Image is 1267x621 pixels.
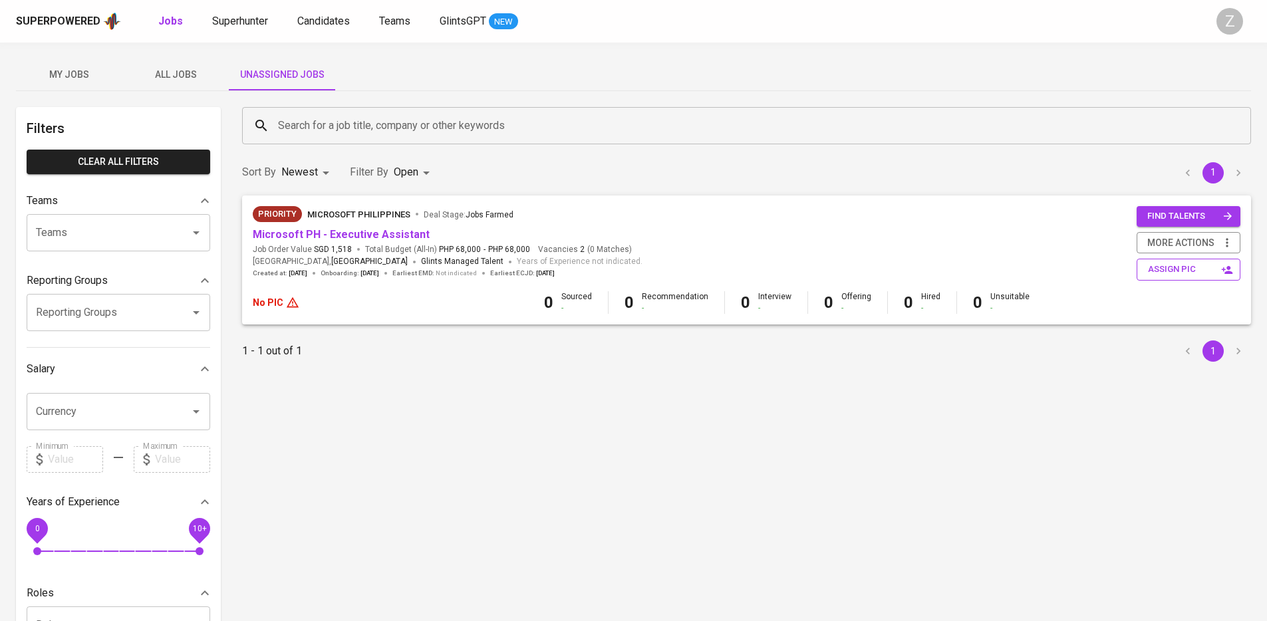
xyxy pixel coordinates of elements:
[253,207,302,221] span: Priority
[253,228,430,241] a: Microsoft PH - Executive Assistant
[642,303,708,314] div: -
[16,14,100,29] div: Superpowered
[27,150,210,174] button: Clear All filters
[253,255,408,269] span: [GEOGRAPHIC_DATA] ,
[1137,259,1240,281] button: assign pic
[439,244,481,255] span: PHP 68,000
[625,293,634,312] b: 0
[436,269,477,278] span: Not indicated
[1148,262,1232,277] span: assign pic
[27,267,210,294] div: Reporting Groups
[155,446,210,473] input: Value
[824,293,833,312] b: 0
[466,210,513,219] span: Jobs Farmed
[24,66,114,83] span: My Jobs
[489,15,518,29] span: NEW
[27,361,55,377] p: Salary
[379,15,410,27] span: Teams
[331,255,408,269] span: [GEOGRAPHIC_DATA]
[990,303,1030,314] div: -
[1216,8,1243,35] div: Z
[424,210,513,219] span: Deal Stage :
[289,269,307,278] span: [DATE]
[35,523,39,533] span: 0
[27,193,58,209] p: Teams
[212,13,271,30] a: Superhunter
[741,293,750,312] b: 0
[158,15,183,27] b: Jobs
[490,269,555,278] span: Earliest ECJD :
[187,402,206,421] button: Open
[360,269,379,278] span: [DATE]
[16,11,121,31] a: Superpoweredapp logo
[421,257,503,266] span: Glints Managed Talent
[103,11,121,31] img: app logo
[1175,162,1251,184] nav: pagination navigation
[642,291,708,314] div: Recommendation
[921,291,940,314] div: Hired
[297,13,352,30] a: Candidates
[27,356,210,382] div: Salary
[536,269,555,278] span: [DATE]
[321,269,379,278] span: Onboarding :
[1137,232,1240,254] button: more actions
[517,255,642,269] span: Years of Experience not indicated.
[212,15,268,27] span: Superhunter
[973,293,982,312] b: 0
[538,244,632,255] span: Vacancies ( 0 Matches )
[440,15,486,27] span: GlintsGPT
[281,164,318,180] p: Newest
[1175,340,1251,362] nav: pagination navigation
[27,187,210,214] div: Teams
[561,291,592,314] div: Sourced
[314,244,352,255] span: SGD 1,518
[1137,206,1240,227] button: find talents
[242,343,302,359] p: 1 - 1 out of 1
[281,160,334,185] div: Newest
[841,303,871,314] div: -
[578,244,585,255] span: 2
[253,244,352,255] span: Job Order Value
[990,291,1030,314] div: Unsuitable
[37,154,200,170] span: Clear All filters
[130,66,221,83] span: All Jobs
[27,494,120,510] p: Years of Experience
[1202,162,1224,184] button: page 1
[561,303,592,314] div: -
[27,118,210,139] h6: Filters
[27,489,210,515] div: Years of Experience
[758,291,791,314] div: Interview
[921,303,940,314] div: -
[242,164,276,180] p: Sort By
[158,13,186,30] a: Jobs
[297,15,350,27] span: Candidates
[488,244,530,255] span: PHP 68,000
[1147,235,1214,251] span: more actions
[1202,340,1224,362] button: page 1
[187,303,206,322] button: Open
[904,293,913,312] b: 0
[253,296,283,309] p: No PIC
[394,166,418,178] span: Open
[484,244,486,255] span: -
[253,206,302,222] div: New Job received from Demand Team
[192,523,206,533] span: 10+
[187,223,206,242] button: Open
[365,244,530,255] span: Total Budget (All-In)
[392,269,477,278] span: Earliest EMD :
[758,303,791,314] div: -
[440,13,518,30] a: GlintsGPT NEW
[379,13,413,30] a: Teams
[1147,209,1232,224] span: find talents
[48,446,103,473] input: Value
[253,269,307,278] span: Created at :
[307,209,410,219] span: Microsoft Philippines
[841,291,871,314] div: Offering
[237,66,327,83] span: Unassigned Jobs
[27,580,210,606] div: Roles
[350,164,388,180] p: Filter By
[544,293,553,312] b: 0
[27,273,108,289] p: Reporting Groups
[27,585,54,601] p: Roles
[394,160,434,185] div: Open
